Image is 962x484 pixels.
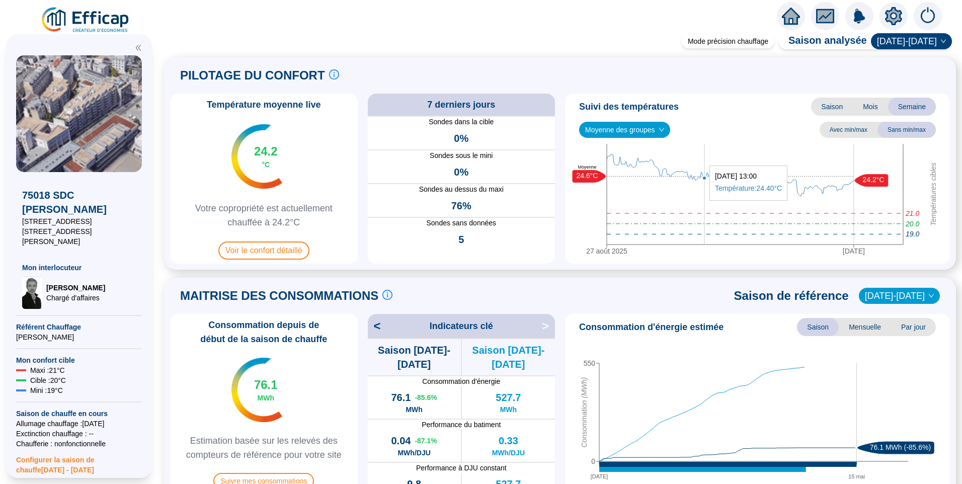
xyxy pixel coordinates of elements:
[16,419,142,429] span: Allumage chauffage : [DATE]
[591,473,608,479] tspan: [DATE]
[862,176,884,184] text: 24.2°C
[22,188,136,216] span: 75018 SDC [PERSON_NAME]
[682,34,774,48] div: Mode précision chauffage
[929,163,937,226] tspan: Températures cibles
[368,218,555,228] span: Sondes sans données
[382,290,392,300] span: info-circle
[499,434,518,448] span: 0.33
[46,293,105,303] span: Chargé d'affaires
[46,283,105,293] span: [PERSON_NAME]
[329,69,339,79] span: info-circle
[180,67,325,84] span: PILOTAGE DU CONFORT
[797,318,839,336] span: Saison
[16,429,142,439] span: Exctinction chauffage : --
[906,230,919,238] tspan: 19.0
[254,143,278,159] span: 24.2
[30,375,66,385] span: Cible : 20 °C
[16,409,142,419] span: Saison de chauffe en cours
[853,98,888,116] span: Mois
[578,165,596,170] text: Moyenne
[30,385,63,395] span: Mini : 19 °C
[254,377,278,393] span: 76.1
[591,457,595,465] tspan: 0
[500,405,517,415] span: MWh
[368,318,381,334] span: <
[820,122,877,138] span: Avec min/max
[451,199,471,213] span: 76%
[22,226,136,247] span: [STREET_ADDRESS][PERSON_NAME]
[940,38,946,44] span: down
[231,358,282,422] img: indicateur températures
[368,420,555,430] span: Performance du batiment
[877,34,946,49] span: 2024-2025
[16,332,142,342] span: [PERSON_NAME]
[174,434,354,462] span: Estimation basée sur les relevés des compteurs de référence pour votre site
[430,319,493,333] span: Indicateurs clé
[174,201,354,229] span: Votre copropriété est actuellement chauffée à 24.2°C
[885,7,903,25] span: setting
[659,127,665,133] span: down
[579,100,679,114] span: Suivi des températures
[914,2,942,30] img: alerts
[816,7,834,25] span: fund
[368,463,555,473] span: Performance à DJU constant
[262,159,270,170] span: °C
[848,473,865,479] tspan: 15 mai
[16,322,142,332] span: Référent Chauffage
[174,318,354,346] span: Consommation depuis de début de la saison de chauffe
[586,247,627,255] tspan: 27 août 2025
[579,320,724,334] span: Consommation d'énergie estimée
[870,443,931,451] text: 76.1 MWh (-85.6%)
[16,355,142,365] span: Mon confort cible
[22,277,42,309] img: Chargé d'affaires
[201,98,327,112] span: Température moyenne live
[584,359,596,367] tspan: 550
[577,172,598,180] text: 24.6°C
[180,288,378,304] span: MAITRISE DES CONSOMMATIONS
[427,98,495,112] span: 7 derniers jours
[462,343,555,371] span: Saison [DATE]-[DATE]
[778,33,867,49] span: Saison analysée
[368,343,461,371] span: Saison [DATE]-[DATE]
[734,288,849,304] span: Saison de référence
[928,293,934,299] span: down
[40,6,131,34] img: efficap energie logo
[368,184,555,195] span: Sondes au dessus du maxi
[888,98,936,116] span: Semaine
[865,288,934,303] span: 2022-2023
[16,439,142,449] span: Chaufferie : non fonctionnelle
[811,98,853,116] span: Saison
[218,241,309,260] span: Voir le confort détaillé
[231,124,282,189] img: indicateur températures
[905,209,919,217] tspan: 21.0
[458,232,464,247] span: 5
[585,122,664,137] span: Moyenne des groupes
[839,318,891,336] span: Mensuelle
[22,263,136,273] span: Mon interlocuteur
[16,449,142,475] span: Configurer la saison de chauffe [DATE] - [DATE]
[368,376,555,386] span: Consommation d'énergie
[135,44,142,51] span: double-left
[580,377,588,448] tspan: Consommation (MWh)
[406,405,422,415] span: MWh
[415,392,437,402] span: -85.6 %
[492,448,525,458] span: MWh/DJU
[391,434,411,448] span: 0.04
[845,2,873,30] img: alerts
[891,318,936,336] span: Par jour
[877,122,936,138] span: Sans min/max
[368,117,555,127] span: Sondes dans la cible
[397,448,430,458] span: MWh/DJU
[30,365,65,375] span: Maxi : 21 °C
[22,216,136,226] span: [STREET_ADDRESS]
[843,247,865,255] tspan: [DATE]
[454,131,468,145] span: 0%
[542,318,555,334] span: >
[258,393,274,403] span: MWh
[391,390,411,405] span: 76.1
[415,436,437,446] span: -87.1 %
[454,165,468,179] span: 0%
[782,7,800,25] span: home
[496,390,521,405] span: 527.7
[905,220,919,228] tspan: 20.0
